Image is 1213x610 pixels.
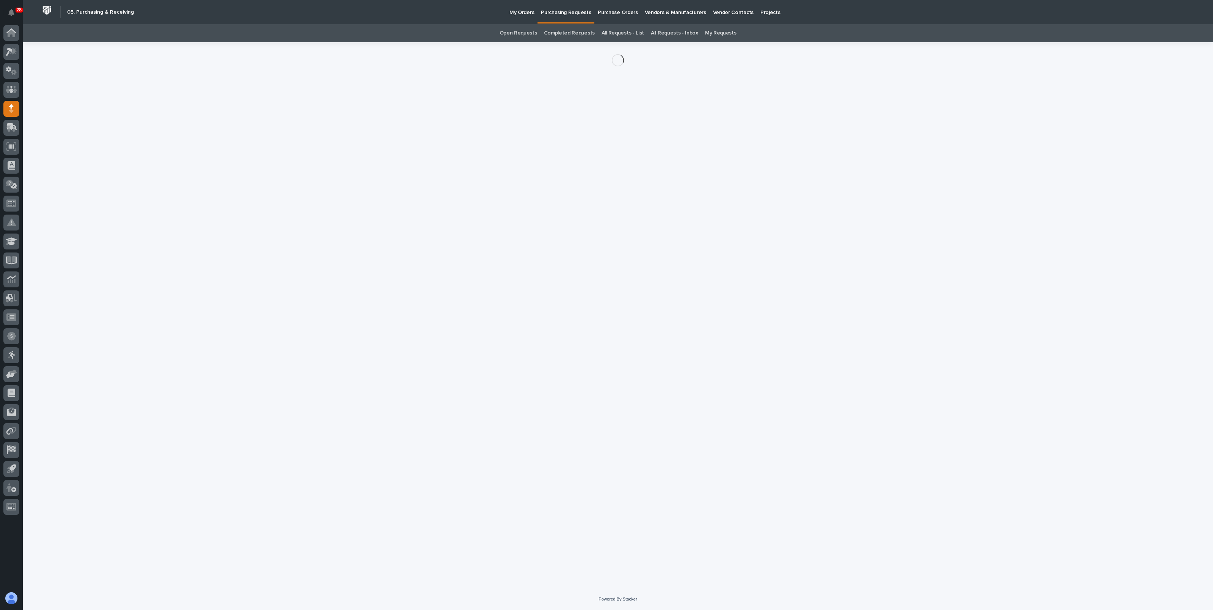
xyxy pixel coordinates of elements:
a: Completed Requests [544,24,595,42]
a: Powered By Stacker [599,597,637,601]
div: Notifications28 [9,9,19,21]
a: Open Requests [500,24,537,42]
a: All Requests - List [602,24,644,42]
h2: 05. Purchasing & Receiving [67,9,134,16]
a: All Requests - Inbox [651,24,698,42]
button: Notifications [3,5,19,20]
button: users-avatar [3,590,19,606]
img: Workspace Logo [40,3,54,17]
a: My Requests [705,24,737,42]
p: 28 [17,7,22,13]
